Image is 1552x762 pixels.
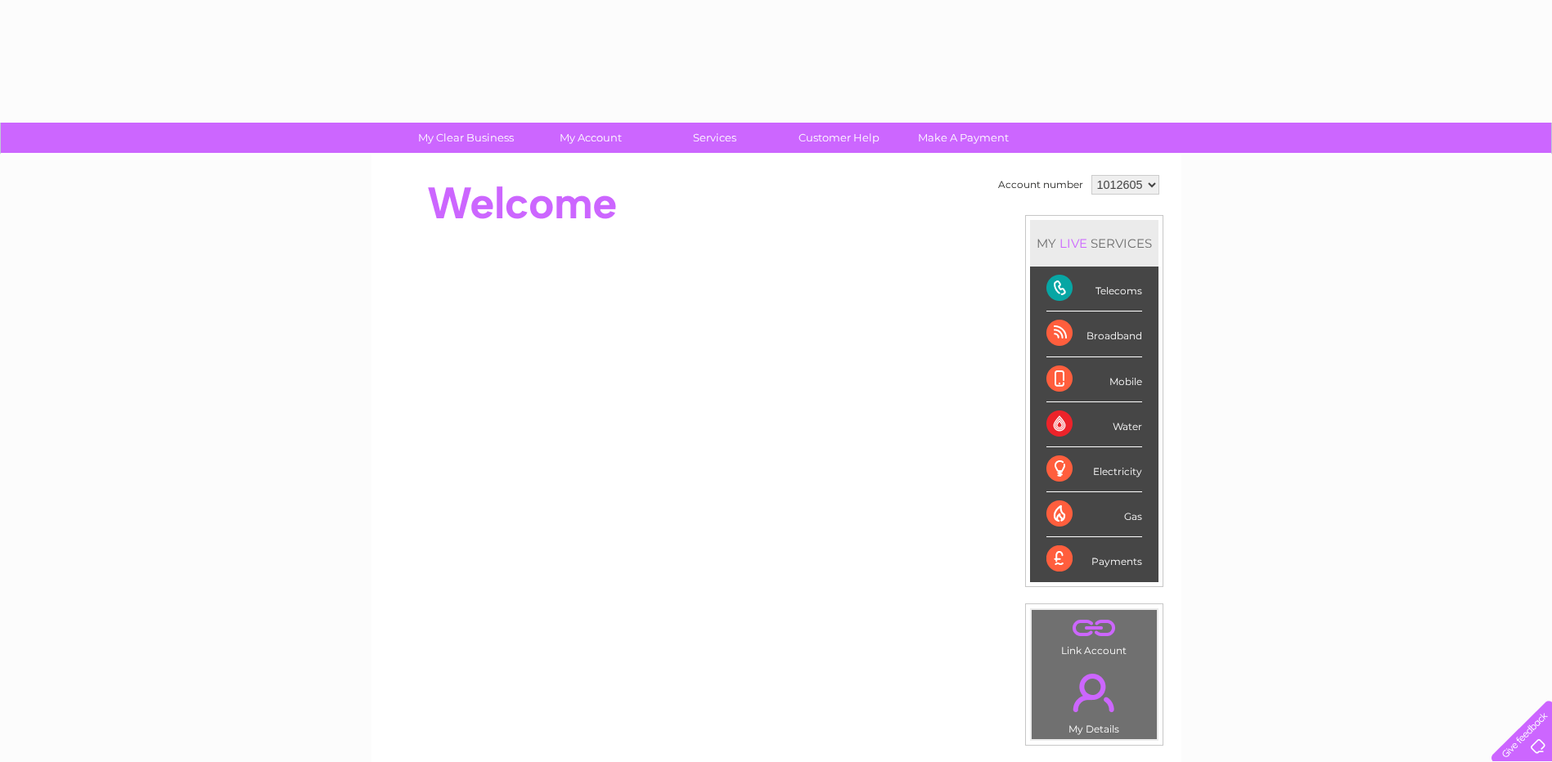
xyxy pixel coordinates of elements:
[1046,312,1142,356] div: Broadband
[1056,235,1091,251] div: LIVE
[1031,660,1158,740] td: My Details
[994,171,1087,199] td: Account number
[1046,537,1142,581] div: Payments
[1031,609,1158,661] td: Link Account
[1046,447,1142,492] div: Electricity
[398,123,533,153] a: My Clear Business
[523,123,658,153] a: My Account
[1046,357,1142,402] div: Mobile
[1036,614,1153,643] a: .
[1036,664,1153,721] a: .
[647,123,782,153] a: Services
[896,123,1031,153] a: Make A Payment
[1046,402,1142,447] div: Water
[772,123,906,153] a: Customer Help
[1046,267,1142,312] div: Telecoms
[1046,492,1142,537] div: Gas
[1030,220,1158,267] div: MY SERVICES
